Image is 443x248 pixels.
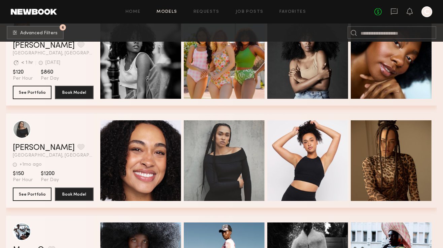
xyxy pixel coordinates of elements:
span: Per Hour [13,76,33,82]
a: Job Posts [236,10,264,14]
span: Per Day [41,177,59,183]
a: Requests [194,10,219,14]
a: Models [157,10,177,14]
span: [GEOGRAPHIC_DATA], [GEOGRAPHIC_DATA] [13,51,94,56]
span: Per Day [41,76,59,82]
a: [PERSON_NAME] [13,144,75,152]
button: Book Model [55,86,94,99]
span: Advanced Filters [20,31,58,36]
span: $150 [13,170,33,177]
span: $860 [41,69,59,76]
span: $120 [13,69,33,76]
span: Per Hour [13,177,33,183]
div: +1mo ago [20,162,42,167]
button: Book Model [55,188,94,201]
button: 6Advanced Filters [7,26,64,39]
span: $1200 [41,170,59,177]
button: See Portfolio [13,188,52,201]
span: [GEOGRAPHIC_DATA], [GEOGRAPHIC_DATA] [13,153,94,158]
a: [PERSON_NAME] [13,42,75,50]
a: C [421,6,432,17]
a: Home [126,10,141,14]
button: See Portfolio [13,86,52,99]
a: Favorites [279,10,306,14]
span: 6 [62,26,64,29]
div: [DATE] [45,60,60,65]
div: < 1 hr [21,60,33,65]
